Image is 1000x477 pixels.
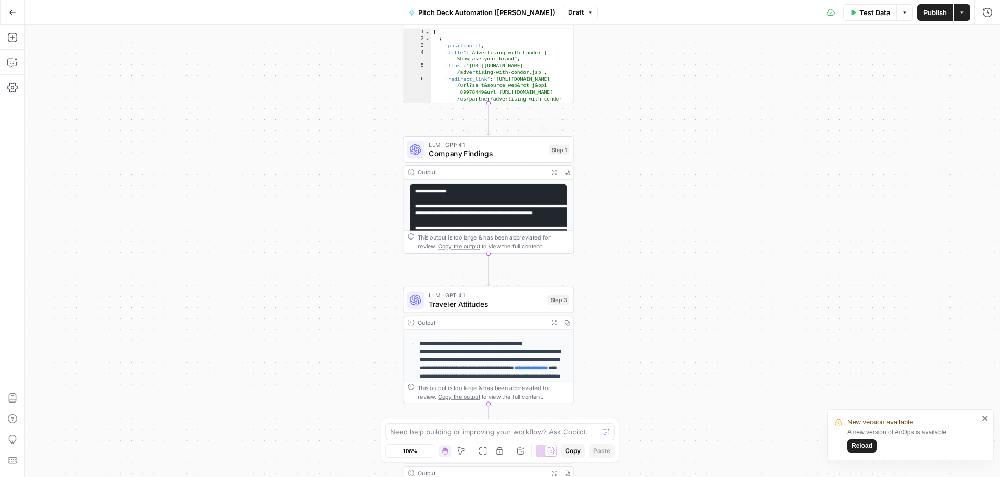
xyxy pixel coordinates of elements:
button: Paste [589,444,615,458]
button: Publish [917,4,953,21]
span: Test Data [859,7,890,18]
span: Toggle code folding, rows 2 through 14 [424,36,431,43]
button: Reload [847,439,877,453]
span: LLM · GPT-4.1 [429,140,545,149]
span: Traveler Attitudes [429,298,544,309]
span: Pitch Deck Automation ([PERSON_NAME]) [418,7,555,18]
g: Edge from step_1 to step_3 [487,254,490,286]
div: This output is too large & has been abbreviated for review. to view the full content. [418,233,569,251]
span: Paste [593,446,610,456]
span: LLM · GPT-4.1 [429,291,544,299]
button: Test Data [843,4,896,21]
div: Output [418,168,544,177]
span: Company Findings [429,148,545,159]
span: Reload [852,441,872,450]
div: 2 [403,36,431,43]
div: A new version of AirOps is available. [847,428,979,453]
span: Toggle code folding, rows 1 through 185 [424,29,431,36]
div: 1 [403,29,431,36]
span: 106% [403,447,417,455]
span: Copy [565,446,581,456]
span: Publish [923,7,947,18]
div: Step 1 [549,145,569,155]
button: Test [534,122,569,136]
div: 4 [403,49,431,62]
span: Test [551,124,564,134]
div: 6 [403,76,431,122]
div: 5 [403,62,431,76]
span: Copy the output [438,394,480,400]
span: Draft [568,8,584,17]
button: close [982,414,989,422]
div: 3 [403,42,431,49]
div: Step 3 [548,295,569,305]
span: New version available [847,417,913,428]
div: Output [418,18,544,27]
div: Output [418,318,544,327]
button: Copy [561,444,585,458]
div: This output is too large & has been abbreviated for review. to view the full content. [418,383,569,401]
button: Draft [564,6,598,19]
button: Pitch Deck Automation ([PERSON_NAME]) [403,4,561,21]
span: Copy the output [438,243,480,250]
